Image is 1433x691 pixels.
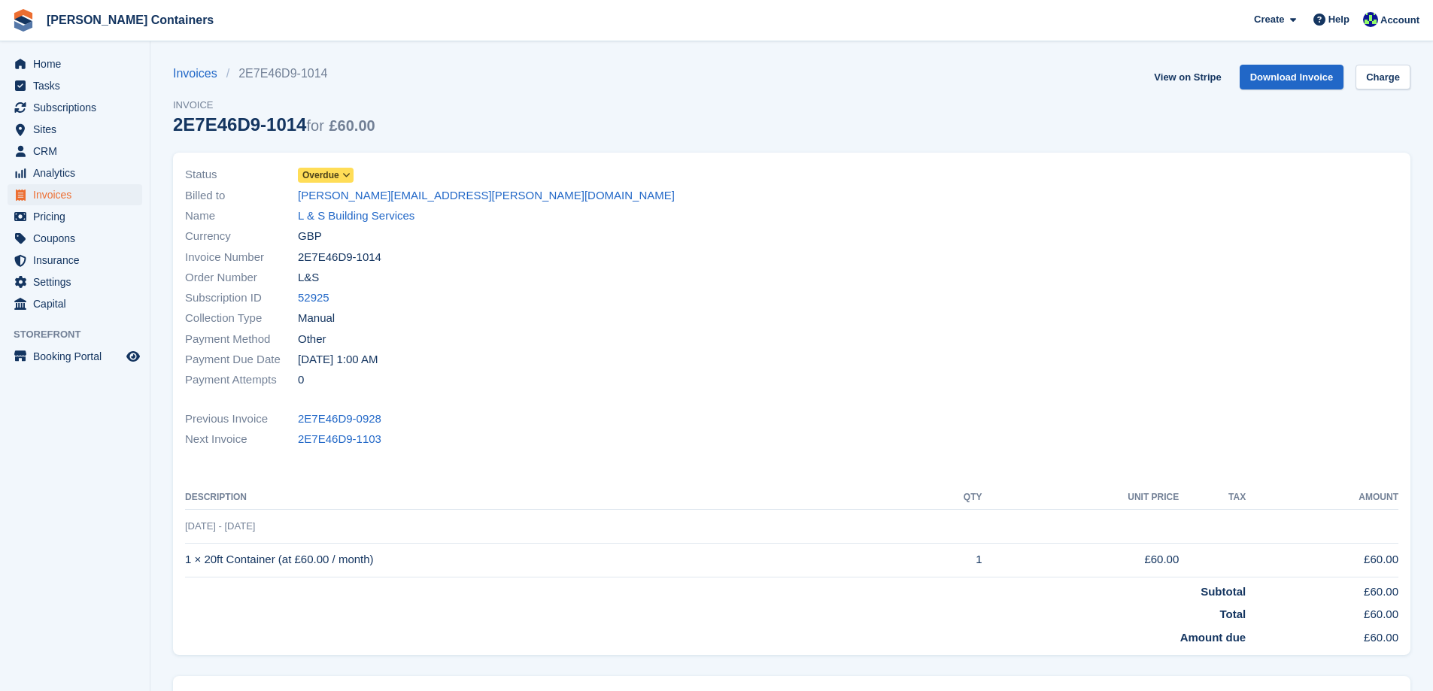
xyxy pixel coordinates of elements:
span: Home [33,53,123,74]
a: View on Stripe [1148,65,1227,89]
span: [DATE] - [DATE] [185,520,255,532]
a: Charge [1356,65,1410,89]
span: Tasks [33,75,123,96]
span: Collection Type [185,310,298,327]
span: Overdue [302,168,339,182]
span: Analytics [33,162,123,183]
span: Subscription ID [185,289,298,307]
th: Description [185,486,911,510]
span: Pricing [33,206,123,227]
a: 2E7E46D9-1103 [298,431,381,448]
div: 2E7E46D9-1014 [173,114,375,135]
a: menu [8,250,142,271]
span: Payment Method [185,331,298,348]
a: menu [8,206,142,227]
a: Overdue [298,166,354,183]
span: Other [298,331,326,348]
span: Invoice Number [185,249,298,266]
a: 52925 [298,289,329,307]
span: Coupons [33,228,123,249]
span: Subscriptions [33,97,123,118]
span: Settings [33,271,123,292]
span: GBP [298,228,322,245]
span: 0 [298,371,304,389]
span: for [306,117,323,134]
th: Tax [1179,486,1246,510]
a: [PERSON_NAME][EMAIL_ADDRESS][PERSON_NAME][DOMAIN_NAME] [298,187,675,205]
a: menu [8,346,142,367]
time: 2025-05-02 00:00:00 UTC [298,351,378,368]
a: L & S Building Services [298,208,414,225]
span: CRM [33,141,123,162]
td: £60.00 [1246,577,1398,600]
span: Currency [185,228,298,245]
nav: breadcrumbs [173,65,375,83]
a: menu [8,162,142,183]
span: Payment Due Date [185,351,298,368]
span: Invoices [33,184,123,205]
span: Invoice [173,98,375,113]
span: Next Invoice [185,431,298,448]
th: Amount [1246,486,1398,510]
a: Preview store [124,347,142,365]
a: menu [8,53,142,74]
strong: Subtotal [1201,585,1246,598]
img: Audra Whitelaw [1363,12,1378,27]
td: £60.00 [1246,543,1398,577]
span: Booking Portal [33,346,123,367]
span: Capital [33,293,123,314]
td: £60.00 [1246,623,1398,647]
span: 2E7E46D9-1014 [298,249,381,266]
a: 2E7E46D9-0928 [298,411,381,428]
span: Help [1328,12,1350,27]
a: menu [8,293,142,314]
td: £60.00 [982,543,1179,577]
td: 1 × 20ft Container (at £60.00 / month) [185,543,911,577]
td: £60.00 [1246,600,1398,623]
span: Status [185,166,298,183]
span: Billed to [185,187,298,205]
span: Order Number [185,269,298,286]
a: menu [8,141,142,162]
a: Invoices [173,65,226,83]
a: menu [8,228,142,249]
span: Manual [298,310,335,327]
strong: Total [1219,608,1246,620]
img: stora-icon-8386f47178a22dfd0bd8f6a31ec36ba5ce8667c1dd55bd0f319d3a0aa187defe.svg [12,9,35,32]
span: Create [1254,12,1284,27]
th: Unit Price [982,486,1179,510]
strong: Amount due [1180,631,1246,644]
span: L&S [298,269,319,286]
span: £60.00 [329,117,375,134]
span: Previous Invoice [185,411,298,428]
a: menu [8,184,142,205]
span: Payment Attempts [185,371,298,389]
a: menu [8,75,142,96]
span: Insurance [33,250,123,271]
a: [PERSON_NAME] Containers [41,8,220,32]
td: 1 [911,543,982,577]
a: menu [8,271,142,292]
a: menu [8,119,142,140]
a: Download Invoice [1240,65,1344,89]
th: QTY [911,486,982,510]
a: menu [8,97,142,118]
span: Name [185,208,298,225]
span: Storefront [14,327,150,342]
span: Account [1380,13,1419,28]
span: Sites [33,119,123,140]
